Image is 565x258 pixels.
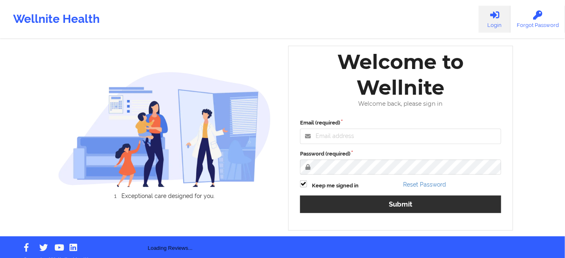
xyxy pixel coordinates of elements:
[58,213,283,252] div: Loading Reviews...
[294,49,507,100] div: Welcome to Wellnite
[404,181,446,188] a: Reset Password
[312,182,359,190] label: Keep me signed in
[300,196,501,213] button: Submit
[58,71,271,187] img: wellnite-auth-hero_200.c722682e.png
[479,6,511,33] a: Login
[294,100,507,107] div: Welcome back, please sign in
[300,129,501,144] input: Email address
[300,150,501,158] label: Password (required)
[511,6,565,33] a: Forgot Password
[300,119,501,127] label: Email (required)
[65,193,271,199] li: Exceptional care designed for you.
